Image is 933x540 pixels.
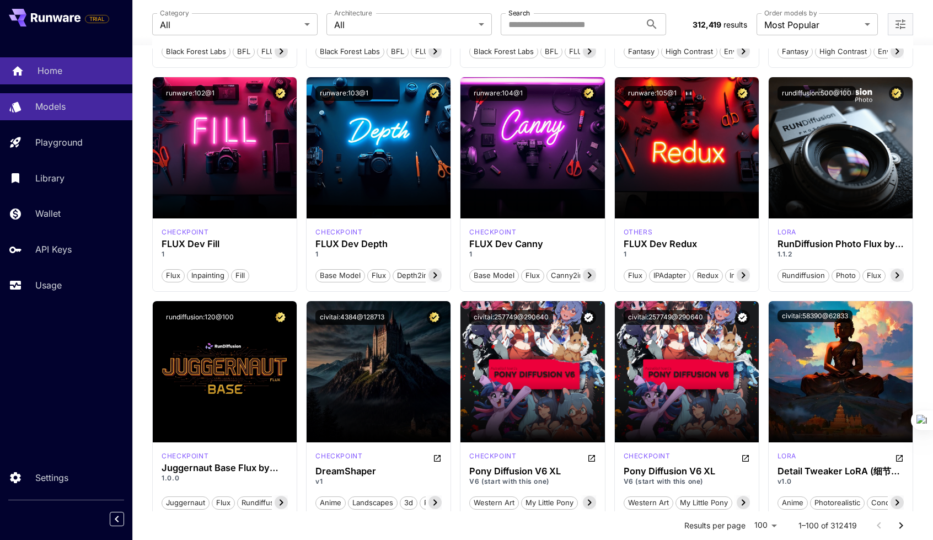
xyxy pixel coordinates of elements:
span: Fantasy [624,46,658,57]
button: civitai:257749@290640 [624,310,707,325]
span: Inpainting [187,270,228,281]
span: juggernaut [162,498,209,509]
button: Certified Model – Vetted for best performance and includes a commercial license. [273,310,288,325]
p: 1.1.2 [778,249,904,259]
p: V6 (start with this one) [624,477,750,486]
button: Environment [873,44,925,58]
p: V6 (start with this one) [469,477,596,486]
span: western art [624,498,673,509]
button: Open more filters [894,18,907,31]
span: Redux [693,270,722,281]
span: Flux [624,270,646,281]
button: Black Forest Labs [162,44,230,58]
button: rundiffusion:120@100 [162,310,238,325]
button: High Contrast [661,44,717,58]
button: Flux [624,268,647,282]
div: Pony Diffusion V6 XL [469,466,596,477]
button: Black Forest Labs [315,44,384,58]
button: Fantasy [778,44,813,58]
p: checkpoint [315,227,362,237]
h3: FLUX Dev Redux [624,239,750,249]
div: FLUX.1 D [778,227,796,237]
button: Certified Model – Vetted for best performance and includes a commercial license. [735,86,750,101]
span: western art [470,498,518,509]
span: Fantasy [778,46,812,57]
p: v1.0 [778,477,904,486]
button: my little pony [521,495,578,510]
label: Order models by [764,8,817,18]
span: photo [832,270,860,281]
span: my little pony [676,498,732,509]
span: Add your payment card to enable full platform functionality. [85,12,109,25]
button: rundiffusion:500@100 [778,86,856,101]
div: FLUX.1 D [469,227,516,237]
p: Results per page [684,520,746,531]
p: Wallet [35,207,61,220]
span: landscapes [348,498,397,509]
span: Environment [720,46,771,57]
button: Flux [162,268,185,282]
label: Architecture [334,8,372,18]
span: img2img [726,270,762,281]
h3: Detail Tweaker LoRA (细节调整LoRA) [778,466,904,477]
div: Pony [624,451,671,464]
p: v1 [315,477,442,486]
span: flux [863,270,885,281]
p: 1.0.0 [162,473,288,483]
span: Flux [162,270,184,281]
span: Black Forest Labs [470,46,538,57]
span: TRIAL [85,15,109,23]
span: Base model [316,270,364,281]
p: Library [35,172,65,185]
button: flux [862,268,886,282]
span: Base model [470,270,518,281]
span: IPAdapter [650,270,690,281]
span: flux [212,498,234,509]
p: checkpoint [315,451,362,461]
h3: RunDiffusion Photo Flux by RunDiffusion [778,239,904,249]
p: 1 [162,249,288,259]
button: runware:102@1 [162,86,219,101]
button: Open in CivitAI [433,451,442,464]
button: runware:104@1 [469,86,527,101]
p: Models [35,100,66,113]
button: Redux [693,268,723,282]
span: All [334,18,474,31]
span: Most Popular [764,18,860,31]
button: juggernaut [162,495,210,510]
button: FLUX.1 Canny [pro] [411,44,486,58]
h3: Pony Diffusion V6 XL [624,466,750,477]
button: FLUX.1 Expand [pro] [565,44,644,58]
h3: DreamShaper [315,466,442,477]
span: Fill [232,270,249,281]
div: FLUX.1 D [162,227,208,237]
p: Home [37,64,62,77]
p: API Keys [35,243,72,256]
h3: FLUX Dev Depth [315,239,442,249]
span: FLUX.1 Expand [pro] [565,46,643,57]
button: western art [469,495,519,510]
span: BFL [387,46,408,57]
h3: Juggernaut Base Flux by RunDiffusion [162,463,288,473]
button: canny2img [546,268,594,282]
span: results [723,20,747,29]
p: checkpoint [162,227,208,237]
button: BFL [233,44,255,58]
div: SD 1.5 [778,451,796,464]
button: civitai:257749@290640 [469,310,553,325]
button: Certified Model – Vetted for best performance and includes a commercial license. [273,86,288,101]
span: 312,419 [693,20,721,29]
span: BFL [233,46,254,57]
button: anime [778,495,808,510]
span: High Contrast [816,46,871,57]
span: Flux [522,270,544,281]
button: concept [867,495,905,510]
span: FLUX.1 Canny [pro] [411,46,486,57]
button: Open in CivitAI [741,451,750,464]
button: Collapse sidebar [110,512,124,526]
